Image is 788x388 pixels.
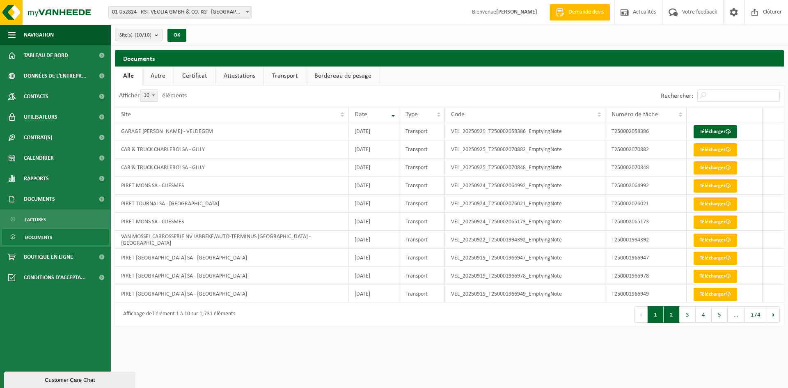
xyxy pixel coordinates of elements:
span: Tableau de bord [24,45,68,66]
td: VEL_20250925_T250002070882_EmptyingNote [445,140,605,158]
td: [DATE] [348,195,399,213]
td: VEL_20250924_T250002064992_EmptyingNote [445,177,605,195]
td: [DATE] [348,267,399,285]
td: CAR & TRUCK CHARLEROI SA - GILLY [115,158,348,177]
td: PIRET MONS SA - CUESMES [115,177,348,195]
td: T250002064992 [605,177,687,195]
span: 10 [140,90,158,102]
a: Télécharger [694,179,737,193]
span: Navigation [24,25,54,45]
td: T250002070882 [605,140,687,158]
span: 10 [140,90,158,101]
h2: Documents [115,50,784,66]
td: T250002058386 [605,122,687,140]
td: VEL_20250924_T250002065173_EmptyingNote [445,213,605,231]
span: … [728,306,744,323]
td: Transport [399,158,444,177]
td: T250001966978 [605,267,687,285]
button: 1 [648,306,664,323]
a: Attestations [215,67,263,85]
span: Type [405,111,418,118]
a: Télécharger [694,161,737,174]
td: [DATE] [348,158,399,177]
label: Afficher éléments [119,92,187,99]
a: Certificat [174,67,215,85]
td: VEL_20250922_T250001994392_EmptyingNote [445,231,605,249]
span: 01-052824 - RST VEOLIA GMBH & CO. KG - HERRENBERG [109,7,252,18]
button: Previous [635,306,648,323]
a: Télécharger [694,270,737,283]
td: T250002065173 [605,213,687,231]
a: Télécharger [694,197,737,211]
a: Télécharger [694,216,737,229]
td: Transport [399,177,444,195]
a: Télécharger [694,288,737,301]
a: Télécharger [694,252,737,265]
td: VEL_20250919_T250001966949_EmptyingNote [445,285,605,303]
span: Code [451,111,465,118]
td: Transport [399,231,444,249]
td: [DATE] [348,177,399,195]
td: PIRET [GEOGRAPHIC_DATA] SA - [GEOGRAPHIC_DATA] [115,285,348,303]
td: [DATE] [348,249,399,267]
span: Données de l'entrepr... [24,66,87,86]
span: Rapports [24,168,49,189]
td: VAN MOSSEL CARROSSERIE NV JABBEKE/AUTO-TERMINUS [GEOGRAPHIC_DATA] - [GEOGRAPHIC_DATA] [115,231,348,249]
a: Factures [2,211,109,227]
a: Alle [115,67,142,85]
td: Transport [399,213,444,231]
td: T250001966949 [605,285,687,303]
td: VEL_20250929_T250002058386_EmptyingNote [445,122,605,140]
span: Documents [24,189,55,209]
td: VEL_20250919_T250001966947_EmptyingNote [445,249,605,267]
span: Contrat(s) [24,127,52,148]
td: T250001994392 [605,231,687,249]
button: Next [767,306,780,323]
td: VEL_20250924_T250002076021_EmptyingNote [445,195,605,213]
td: [DATE] [348,122,399,140]
iframe: chat widget [4,370,137,388]
span: Demande devis [566,8,606,16]
td: Transport [399,195,444,213]
td: [DATE] [348,285,399,303]
td: PIRET [GEOGRAPHIC_DATA] SA - [GEOGRAPHIC_DATA] [115,249,348,267]
span: Site [121,111,131,118]
td: CAR & TRUCK CHARLEROI SA - GILLY [115,140,348,158]
td: Transport [399,267,444,285]
td: VEL_20250919_T250001966978_EmptyingNote [445,267,605,285]
label: Rechercher: [661,93,693,99]
span: Boutique en ligne [24,247,73,267]
td: [DATE] [348,140,399,158]
a: Autre [142,67,174,85]
button: 174 [744,306,767,323]
td: GARAGE [PERSON_NAME] - VELDEGEM [115,122,348,140]
td: T250002076021 [605,195,687,213]
div: Affichage de l'élément 1 à 10 sur 1,731 éléments [119,307,235,322]
span: Date [355,111,367,118]
a: Télécharger [694,125,737,138]
span: Documents [25,230,52,245]
button: 4 [696,306,712,323]
span: Utilisateurs [24,107,57,127]
td: T250001966947 [605,249,687,267]
a: Demande devis [550,4,610,21]
button: 2 [664,306,680,323]
button: Site(s)(10/10) [115,29,163,41]
a: Télécharger [694,143,737,156]
span: Contacts [24,86,48,107]
td: PIRET TOURNAI SA - [GEOGRAPHIC_DATA] [115,195,348,213]
td: [DATE] [348,213,399,231]
button: 5 [712,306,728,323]
td: PIRET [GEOGRAPHIC_DATA] SA - [GEOGRAPHIC_DATA] [115,267,348,285]
span: Conditions d'accepta... [24,267,86,288]
span: Calendrier [24,148,54,168]
td: Transport [399,140,444,158]
button: OK [167,29,186,42]
a: Télécharger [694,234,737,247]
td: Transport [399,249,444,267]
td: Transport [399,285,444,303]
td: PIRET MONS SA - CUESMES [115,213,348,231]
a: Transport [264,67,306,85]
td: T250002070848 [605,158,687,177]
span: Numéro de tâche [612,111,658,118]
